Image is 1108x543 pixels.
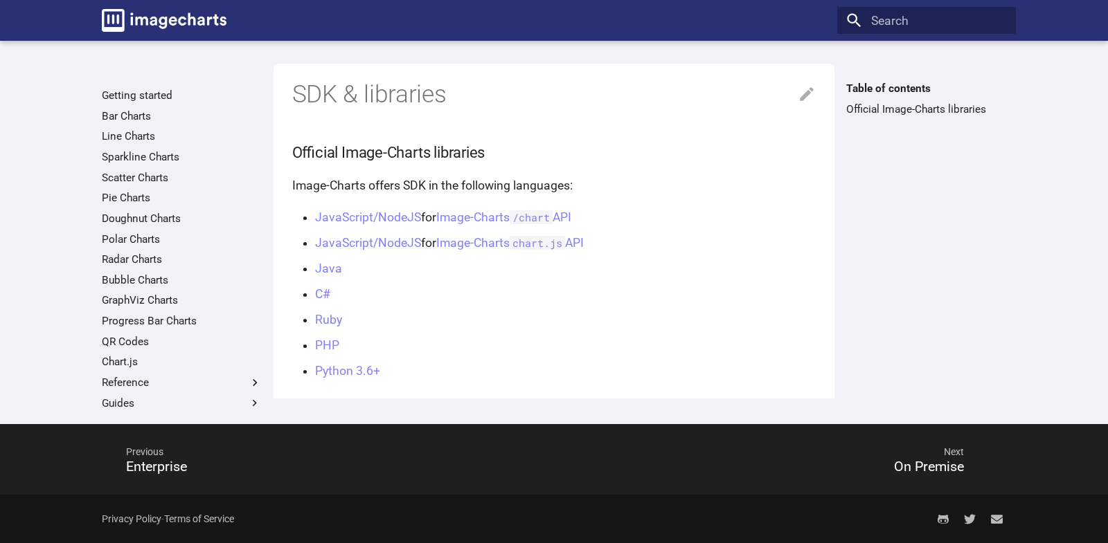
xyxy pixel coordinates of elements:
[554,427,1016,491] a: NextOn Premise
[292,141,816,164] h3: Official Image-Charts libraries
[554,434,979,470] span: Next
[102,150,262,164] a: Sparkline Charts
[846,102,1006,116] a: Official Image-Charts libraries
[92,427,554,491] a: PreviousEnterprise
[102,505,234,533] div: -
[102,232,262,246] a: Polar Charts
[102,171,262,185] a: Scatter Charts
[315,233,816,252] li: for
[102,109,262,123] a: Bar Charts
[315,208,816,227] li: for
[837,82,1015,95] label: Table of contents
[315,338,339,352] a: PHP
[436,236,584,250] a: Image-Chartschart.jsAPI
[102,252,262,266] a: Radar Charts
[102,191,262,205] a: Pie Charts
[315,313,342,326] a: Ruby
[315,287,330,301] a: C#
[315,261,342,275] a: Java
[837,82,1015,116] nav: Table of contents
[102,314,262,328] a: Progress Bar Charts
[102,212,262,226] a: Doughnut Charts
[111,434,536,470] span: Previous
[292,79,816,111] h1: SDK & libraries
[126,459,187,475] span: Enterprise
[96,3,233,37] a: Image-Charts documentation
[102,129,262,143] a: Line Charts
[315,236,421,250] a: JavaScript/NodeJS
[102,293,262,307] a: GraphViz Charts
[292,176,816,195] p: Image-Charts offers SDK in the following languages:
[102,513,161,524] a: Privacy Policy
[102,9,226,32] img: logo
[102,396,262,410] label: Guides
[102,376,262,389] label: Reference
[102,89,262,102] a: Getting started
[510,236,566,250] code: chart.js
[102,335,262,349] a: QR Codes
[315,210,421,224] a: JavaScript/NodeJS
[837,7,1015,35] input: Search
[102,355,262,369] a: Chart.js
[164,513,234,524] a: Terms of Service
[102,273,262,287] a: Bubble Charts
[894,459,964,475] span: On Premise
[510,210,553,224] code: /chart
[315,364,380,378] a: Python 3.6+
[436,210,572,224] a: Image-Charts/chartAPI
